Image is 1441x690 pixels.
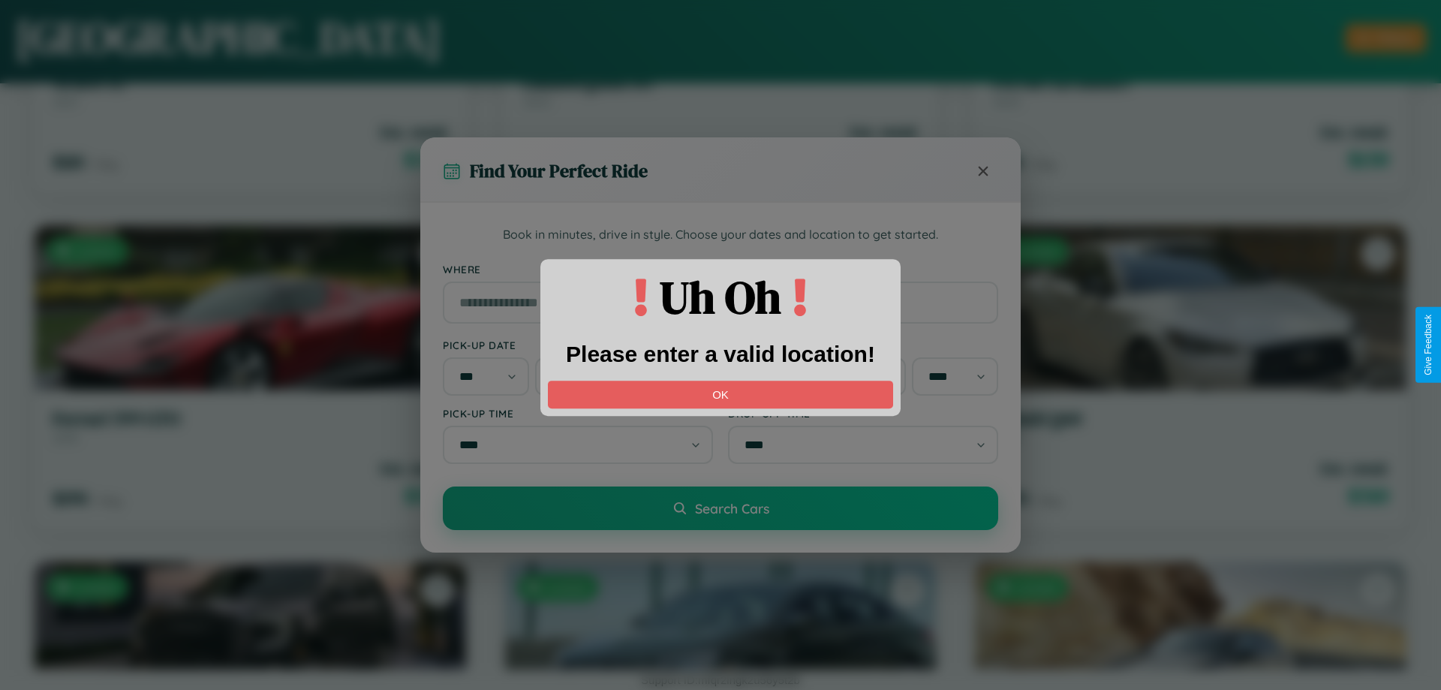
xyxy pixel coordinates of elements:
label: Pick-up Date [443,339,713,351]
label: Where [443,263,998,276]
label: Drop-off Date [728,339,998,351]
p: Book in minutes, drive in style. Choose your dates and location to get started. [443,225,998,245]
label: Drop-off Time [728,407,998,420]
h3: Find Your Perfect Ride [470,158,648,183]
span: Search Cars [695,500,769,517]
label: Pick-up Time [443,407,713,420]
